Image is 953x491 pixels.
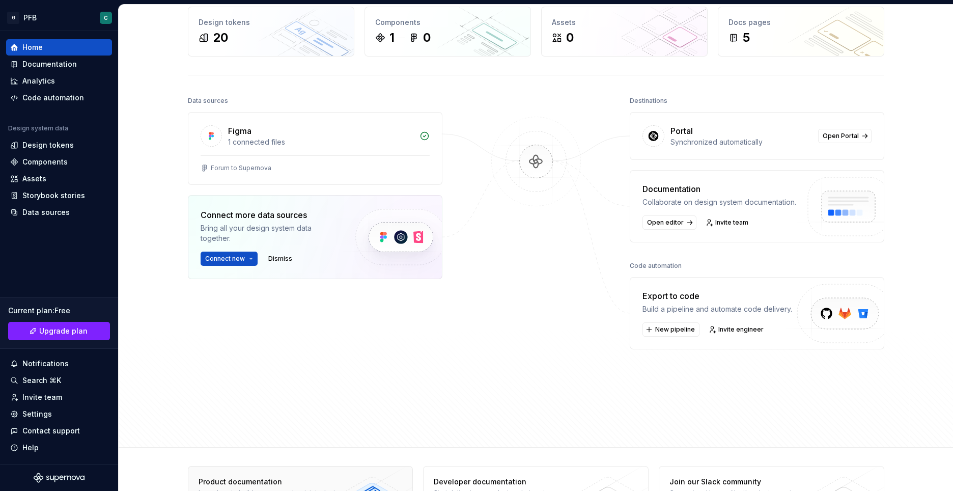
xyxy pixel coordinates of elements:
[669,477,818,487] div: Join our Slack community
[6,372,112,389] button: Search ⌘K
[6,406,112,422] a: Settings
[22,443,39,453] div: Help
[6,204,112,221] a: Data sources
[201,209,338,221] div: Connect more data sources
[6,73,112,89] a: Analytics
[718,325,764,334] span: Invite engineer
[823,132,859,140] span: Open Portal
[6,90,112,106] a: Code automation
[104,14,108,22] div: C
[268,255,292,263] span: Dismiss
[213,30,228,46] div: 20
[201,223,338,243] div: Bring all your design system data together.
[642,304,792,314] div: Build a pipeline and automate code delivery.
[228,125,251,137] div: Figma
[6,56,112,72] a: Documentation
[6,171,112,187] a: Assets
[365,7,531,57] a: Components10
[228,137,413,147] div: 1 connected files
[201,252,258,266] button: Connect new
[22,140,74,150] div: Design tokens
[655,325,695,334] span: New pipeline
[22,190,85,201] div: Storybook stories
[389,30,395,46] div: 1
[22,392,62,402] div: Invite team
[8,322,110,340] a: Upgrade plan
[743,30,750,46] div: 5
[6,356,112,372] button: Notifications
[642,197,796,207] div: Collaborate on design system documentation.
[670,125,693,137] div: Portal
[264,252,297,266] button: Dismiss
[6,389,112,405] a: Invite team
[715,219,748,227] span: Invite team
[706,322,768,337] a: Invite engineer
[6,423,112,439] button: Contact support
[642,290,792,302] div: Export to code
[23,13,37,23] div: PFB
[375,17,520,28] div: Components
[199,17,344,28] div: Design tokens
[8,124,68,132] div: Design system data
[647,219,684,227] span: Open editor
[642,322,699,337] button: New pipeline
[630,94,667,108] div: Destinations
[211,164,271,172] div: Forum to Supernova
[6,137,112,153] a: Design tokens
[22,59,77,69] div: Documentation
[718,7,884,57] a: Docs pages5
[6,187,112,204] a: Storybook stories
[7,12,19,24] div: G
[188,7,354,57] a: Design tokens20
[703,215,753,230] a: Invite team
[22,359,69,369] div: Notifications
[188,112,442,185] a: Figma1 connected filesForum to Supernova
[552,17,697,28] div: Assets
[728,17,874,28] div: Docs pages
[8,306,110,316] div: Current plan : Free
[39,326,88,336] span: Upgrade plan
[199,477,347,487] div: Product documentation
[642,183,796,195] div: Documentation
[2,7,116,29] button: GPFBC
[22,157,68,167] div: Components
[22,426,80,436] div: Contact support
[22,375,61,386] div: Search ⌘K
[34,473,85,483] svg: Supernova Logo
[188,94,228,108] div: Data sources
[6,39,112,56] a: Home
[22,76,55,86] div: Analytics
[6,154,112,170] a: Components
[22,409,52,419] div: Settings
[566,30,574,46] div: 0
[6,440,112,456] button: Help
[630,259,682,273] div: Code automation
[670,137,812,147] div: Synchronized automatically
[434,477,582,487] div: Developer documentation
[22,42,43,52] div: Home
[818,129,872,143] a: Open Portal
[423,30,431,46] div: 0
[22,174,46,184] div: Assets
[22,207,70,217] div: Data sources
[22,93,84,103] div: Code automation
[205,255,245,263] span: Connect new
[642,215,696,230] a: Open editor
[541,7,708,57] a: Assets0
